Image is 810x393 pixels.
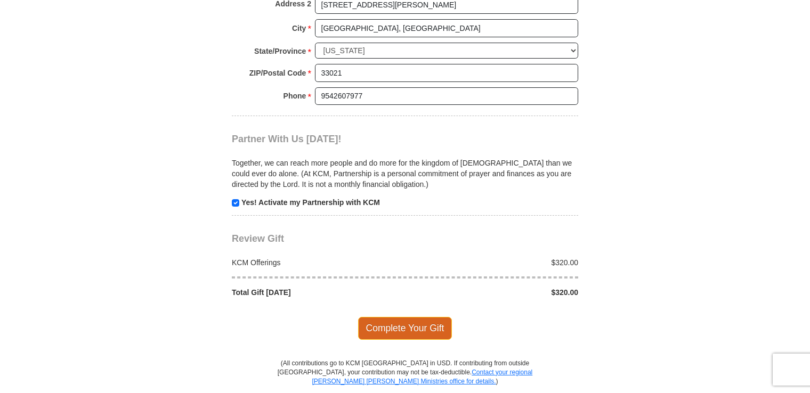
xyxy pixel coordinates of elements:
div: KCM Offerings [226,257,406,268]
strong: Yes! Activate my Partnership with KCM [241,198,380,207]
strong: State/Province [254,44,306,59]
div: $320.00 [405,287,584,298]
a: Contact your regional [PERSON_NAME] [PERSON_NAME] Ministries office for details. [312,369,532,385]
div: Total Gift [DATE] [226,287,406,298]
span: Complete Your Gift [358,317,452,339]
p: Together, we can reach more people and do more for the kingdom of [DEMOGRAPHIC_DATA] than we coul... [232,158,578,190]
div: $320.00 [405,257,584,268]
strong: City [292,21,306,36]
span: Partner With Us [DATE]! [232,134,342,144]
strong: Phone [283,88,306,103]
span: Review Gift [232,233,284,244]
strong: ZIP/Postal Code [249,65,306,80]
